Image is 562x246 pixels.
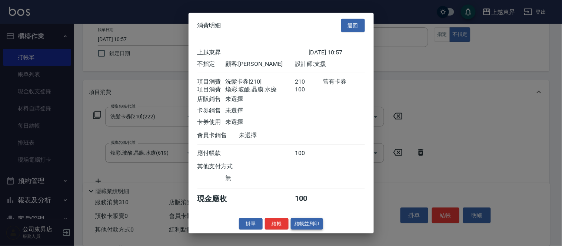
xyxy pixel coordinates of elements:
[197,60,225,68] div: 不指定
[197,22,221,29] span: 消費明細
[295,60,365,68] div: 設計師: 支援
[197,78,225,86] div: 項目消費
[225,78,295,86] div: 洗髮卡券[210]
[197,107,225,115] div: 卡券銷售
[239,132,309,139] div: 未選擇
[323,78,365,86] div: 舊有卡券
[225,86,295,94] div: 煥彩.玻酸.晶膜.水療
[197,118,225,126] div: 卡券使用
[225,174,295,182] div: 無
[295,78,323,86] div: 210
[341,18,365,32] button: 返回
[197,132,239,139] div: 會員卡銷售
[197,49,309,57] div: 上越東昇
[225,118,295,126] div: 未選擇
[225,60,295,68] div: 顧客: [PERSON_NAME]
[239,218,263,230] button: 掛單
[197,149,225,157] div: 應付帳款
[197,163,253,171] div: 其他支付方式
[295,149,323,157] div: 100
[197,95,225,103] div: 店販銷售
[197,194,239,204] div: 現金應收
[309,49,365,57] div: [DATE] 10:57
[197,86,225,94] div: 項目消費
[265,218,289,230] button: 結帳
[225,95,295,103] div: 未選擇
[295,194,323,204] div: 100
[291,218,323,230] button: 結帳並列印
[225,107,295,115] div: 未選擇
[295,86,323,94] div: 100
